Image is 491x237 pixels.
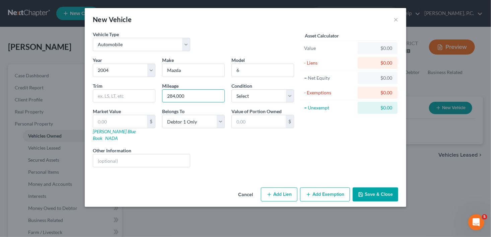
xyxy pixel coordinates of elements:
input: 0.00 [93,115,147,128]
button: Cancel [233,188,258,202]
input: 0.00 [232,115,286,128]
span: Make [162,57,174,63]
div: $ [286,115,294,128]
div: - Liens [304,60,355,66]
div: New Vehicle [93,15,132,24]
label: Year [93,57,102,64]
label: Market Value [93,108,121,115]
span: Belongs To [162,108,185,114]
input: ex. LS, LT, etc [93,90,155,102]
div: $0.00 [363,104,392,111]
div: $0.00 [363,60,392,66]
div: Value [304,45,355,52]
div: - Exemptions [304,89,355,96]
label: Condition [231,82,252,89]
input: ex. Nissan [162,64,224,77]
a: [PERSON_NAME] Blue Book [93,129,136,141]
div: $0.00 [363,45,392,52]
button: × [394,15,398,23]
label: Model [231,57,245,64]
label: Mileage [162,82,179,89]
label: Trim [93,82,102,89]
input: -- [162,90,224,102]
span: 5 [482,214,487,220]
div: $ [147,115,155,128]
button: Add Lien [261,187,297,202]
div: = Unexempt [304,104,355,111]
div: $0.00 [363,75,392,81]
div: = Net Equity [304,75,355,81]
button: Add Exemption [300,187,350,202]
label: Other Information [93,147,131,154]
label: Value of Portion Owned [231,108,282,115]
input: (optional) [93,154,190,167]
input: ex. Altima [232,64,294,77]
button: Save & Close [353,187,398,202]
div: $0.00 [363,89,392,96]
label: Vehicle Type [93,31,119,38]
label: Asset Calculator [305,32,339,39]
iframe: Intercom live chat [468,214,484,230]
a: NADA [105,135,118,141]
